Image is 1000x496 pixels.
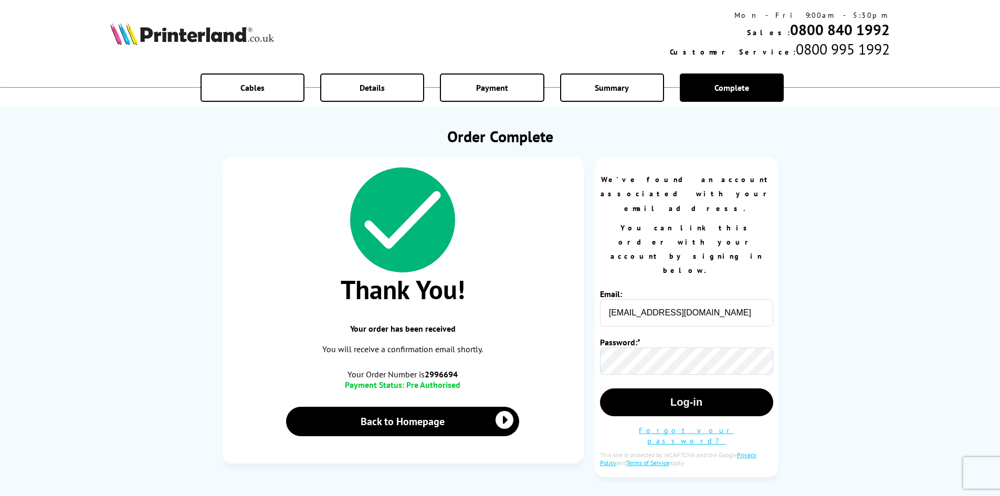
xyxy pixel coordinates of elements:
b: 2996694 [425,369,458,379]
p: You can link this order with your account by signing in below. [600,221,773,278]
p: You will receive a confirmation email shortly. [233,342,573,356]
span: 0800 995 1992 [796,39,890,59]
span: Your Order Number is [233,369,573,379]
p: We've found an account associated with your email address. [600,173,773,216]
a: Privacy Policy [600,451,756,467]
span: Summary [595,82,629,93]
button: Log-in [600,388,773,416]
span: Sales: [747,28,790,37]
label: Email: [600,289,643,299]
label: Password:* [600,337,643,347]
span: Payment [476,82,508,93]
img: Printerland Logo [110,22,274,45]
a: Terms of Service [626,459,669,467]
div: This site is protected by reCAPTCHA and the Google and apply. [600,451,773,467]
a: 0800 840 1992 [790,20,890,39]
span: Customer Service: [670,47,796,57]
span: Thank You! [233,272,573,307]
span: Payment Status: [345,379,404,390]
span: Your order has been received [233,323,573,334]
h1: Order Complete [222,126,778,146]
a: Back to Homepage [286,407,520,436]
div: Mon - Fri 9:00am - 5:30pm [670,10,890,20]
a: Forgot your password? [639,426,734,446]
span: Details [360,82,385,93]
span: Pre Authorised [406,379,460,390]
span: Cables [240,82,265,93]
span: Complete [714,82,749,93]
